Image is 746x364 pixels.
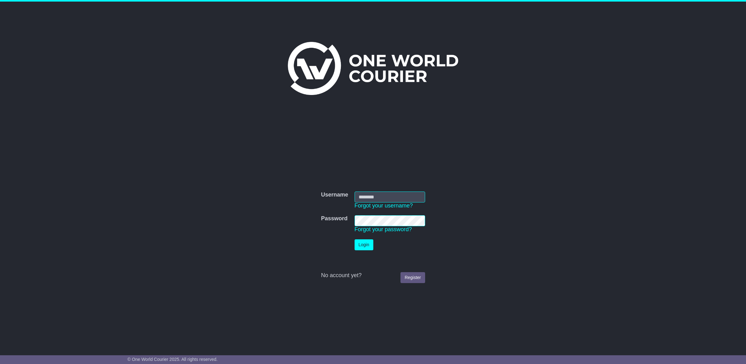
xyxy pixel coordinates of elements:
[288,42,458,95] img: One World
[321,272,425,279] div: No account yet?
[321,215,347,222] label: Password
[400,272,425,283] a: Register
[355,239,373,250] button: Login
[127,357,218,362] span: © One World Courier 2025. All rights reserved.
[355,226,412,232] a: Forgot your password?
[355,202,413,209] a: Forgot your username?
[321,192,348,198] label: Username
